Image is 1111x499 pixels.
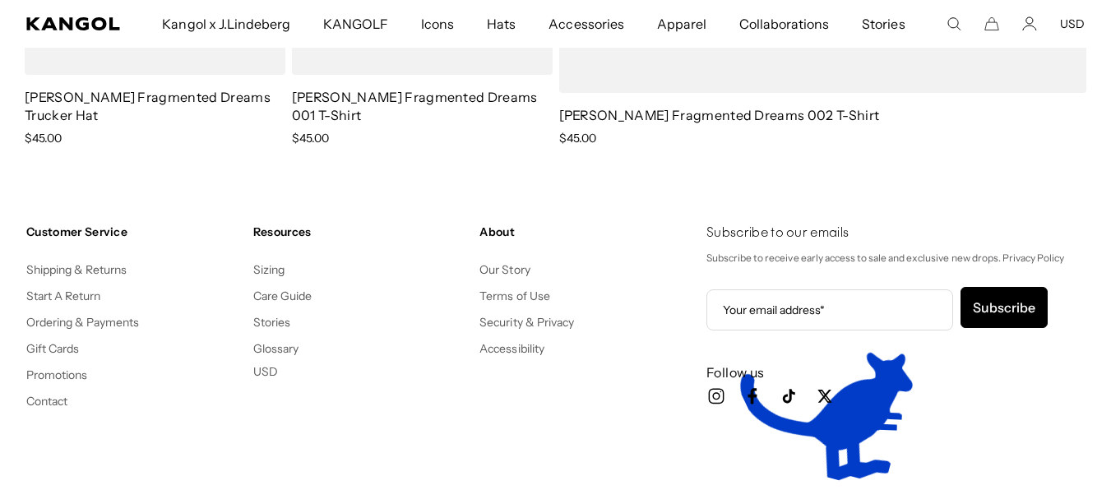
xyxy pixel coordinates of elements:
a: Account [1022,16,1037,31]
a: Ordering & Payments [26,315,140,330]
a: Sizing [253,262,285,277]
h4: Customer Service [26,224,240,239]
a: [PERSON_NAME] Fragmented Dreams Trucker Hat [25,89,271,123]
a: Terms of Use [479,289,549,303]
a: [PERSON_NAME] Fragmented Dreams 002 T-Shirt [559,107,880,123]
a: Kangol [26,17,121,30]
p: Subscribe to receive early access to sale and exclusive new drops. Privacy Policy [706,249,1085,267]
h4: Subscribe to our emails [706,224,1085,243]
a: Start A Return [26,289,100,303]
h3: Follow us [706,363,1085,381]
a: Gift Cards [26,341,79,356]
a: Contact [26,394,67,409]
a: Shipping & Returns [26,262,127,277]
button: Subscribe [961,287,1048,328]
a: Glossary [253,341,299,356]
a: Promotions [26,367,87,382]
a: Stories [253,315,290,330]
a: Our Story [479,262,530,277]
summary: Search here [947,16,961,31]
a: Care Guide [253,289,312,303]
a: Accessibility [479,341,544,356]
a: [PERSON_NAME] Fragmented Dreams 001 T-Shirt [292,89,538,123]
button: USD [1060,16,1085,31]
span: $45.00 [559,131,596,146]
span: $45.00 [292,131,329,146]
h4: About [479,224,693,239]
a: Security & Privacy [479,315,574,330]
button: USD [253,364,278,379]
button: Cart [984,16,999,31]
h4: Resources [253,224,467,239]
span: $45.00 [25,131,62,146]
